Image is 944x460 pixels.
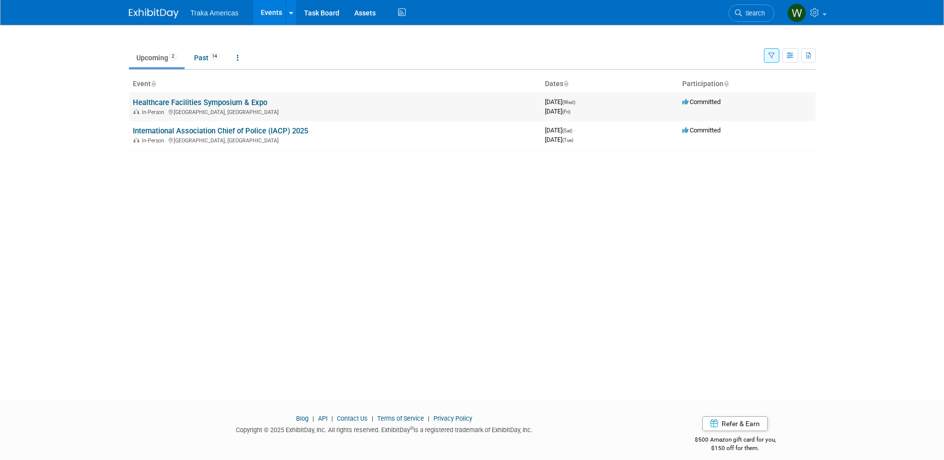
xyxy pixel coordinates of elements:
a: Upcoming2 [129,48,185,67]
img: William Knowles [787,3,806,22]
span: | [425,415,432,422]
span: [DATE] [545,108,570,115]
a: Sort by Participation Type [724,80,729,88]
span: Traka Americas [191,9,239,17]
span: In-Person [142,109,167,115]
span: (Wed) [562,100,575,105]
span: Search [742,9,765,17]
span: (Fri) [562,109,570,115]
span: - [577,98,578,106]
a: Healthcare Facilities Symposium & Expo [133,98,267,107]
span: 2 [169,53,177,60]
img: ExhibitDay [129,8,179,18]
div: $500 Amazon gift card for you, [655,429,816,452]
a: Blog [296,415,309,422]
span: 14 [209,53,220,60]
span: - [574,126,575,134]
span: | [329,415,335,422]
span: | [310,415,316,422]
th: Dates [541,76,678,93]
img: In-Person Event [133,109,139,114]
a: Search [729,4,774,22]
div: Copyright © 2025 ExhibitDay, Inc. All rights reserved. ExhibitDay is a registered trademark of Ex... [129,423,640,435]
a: Past14 [187,48,227,67]
span: Committed [682,98,721,106]
span: [DATE] [545,136,573,143]
sup: ® [410,426,414,431]
div: $150 off for them. [655,444,816,453]
div: [GEOGRAPHIC_DATA], [GEOGRAPHIC_DATA] [133,136,537,144]
span: [DATE] [545,126,575,134]
a: Refer & Earn [702,416,768,431]
a: API [318,415,327,422]
span: [DATE] [545,98,578,106]
a: Terms of Service [377,415,424,422]
span: (Sat) [562,128,572,133]
a: Privacy Policy [433,415,472,422]
a: International Association Chief of Police (IACP) 2025 [133,126,308,135]
a: Sort by Start Date [563,80,568,88]
a: Contact Us [337,415,368,422]
span: | [369,415,376,422]
div: [GEOGRAPHIC_DATA], [GEOGRAPHIC_DATA] [133,108,537,115]
span: In-Person [142,137,167,144]
img: In-Person Event [133,137,139,142]
span: (Tue) [562,137,573,143]
span: Committed [682,126,721,134]
th: Participation [678,76,816,93]
a: Sort by Event Name [151,80,156,88]
th: Event [129,76,541,93]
